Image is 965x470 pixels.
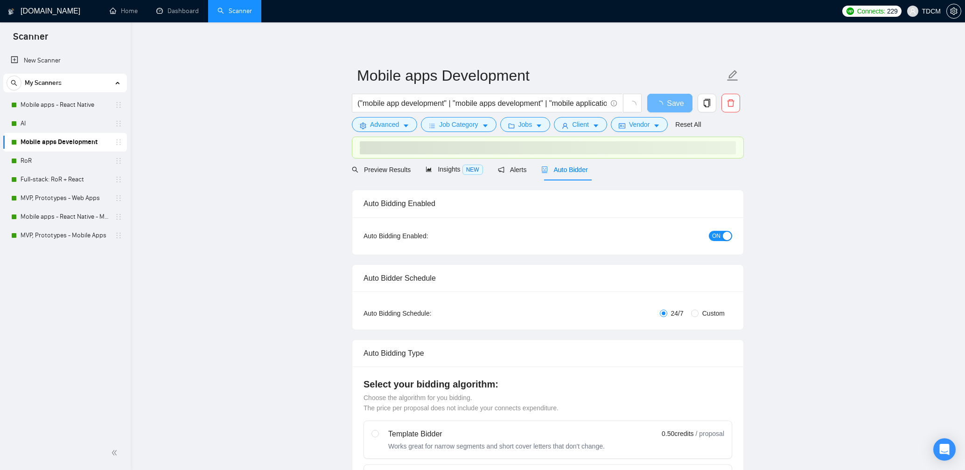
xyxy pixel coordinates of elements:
input: Search Freelance Jobs... [357,97,607,109]
span: edit [727,69,739,82]
span: idcard [619,122,625,129]
span: user [909,8,916,14]
span: Job Category [439,119,478,130]
a: AI [21,114,109,133]
a: MVP, Prototypes - Web Apps [21,189,109,207]
span: Choose the algorithm for you bidding. The price per proposal does not include your connects expen... [364,394,559,412]
span: ON [712,231,720,241]
span: Jobs [518,119,532,130]
span: 24/7 [667,308,687,318]
span: setting [947,7,961,15]
span: search [352,166,358,173]
img: upwork-logo.png [846,7,854,15]
a: homeHome [110,7,138,15]
span: copy [698,99,716,107]
span: bars [429,122,435,129]
a: MVP, Prototypes - Mobile Apps [21,226,109,245]
a: New Scanner [11,51,119,70]
span: loading [628,101,636,109]
button: setting [946,4,961,19]
span: caret-down [536,122,542,129]
span: holder [115,232,122,239]
span: 0.50 credits [662,429,693,439]
div: Works great for narrow segments and short cover letters that don't change. [388,442,605,451]
div: Template Bidder [388,429,605,440]
span: Insights [426,166,482,173]
span: Advanced [370,119,399,130]
span: info-circle [611,100,617,106]
span: holder [115,101,122,109]
button: userClientcaret-down [554,117,607,132]
button: settingAdvancedcaret-down [352,117,417,132]
span: loading [656,101,667,108]
a: RoR [21,152,109,170]
img: logo [8,4,14,19]
span: Custom [699,308,728,318]
span: delete [722,99,740,107]
div: Auto Bidding Enabled: [364,231,486,241]
span: holder [115,213,122,221]
span: holder [115,138,122,146]
a: setting [946,7,961,15]
span: holder [115,194,122,202]
button: idcardVendorcaret-down [611,117,668,132]
span: search [7,80,21,86]
span: area-chart [426,166,432,173]
button: copy [698,94,716,112]
span: holder [115,157,122,165]
span: caret-down [653,122,660,129]
div: Auto Bidding Enabled [364,190,732,217]
li: New Scanner [3,51,127,70]
a: Mobile apps Development [21,133,109,152]
a: dashboardDashboard [156,7,199,15]
span: NEW [462,165,483,175]
span: user [562,122,568,129]
span: folder [508,122,515,129]
button: Save [647,94,692,112]
span: holder [115,176,122,183]
span: Save [667,97,684,109]
span: holder [115,120,122,127]
span: Alerts [498,166,527,173]
span: caret-down [403,122,409,129]
span: robot [541,166,548,173]
input: Scanner name... [357,64,725,87]
div: Auto Bidding Schedule: [364,308,486,318]
span: Connects: [857,6,885,16]
span: Scanner [6,30,56,49]
div: Auto Bidding Type [364,340,732,366]
a: Mobile apps - React Native - Music [21,207,109,226]
a: Reset All [675,119,701,130]
button: barsJob Categorycaret-down [421,117,496,132]
span: Preview Results [352,166,411,173]
button: folderJobscaret-down [500,117,551,132]
span: caret-down [482,122,489,129]
div: Open Intercom Messenger [933,438,956,461]
span: / proposal [696,429,724,438]
span: My Scanners [25,74,62,92]
span: double-left [111,448,120,457]
span: Client [572,119,589,130]
li: My Scanners [3,74,127,245]
button: search [7,76,21,90]
span: Auto Bidder [541,166,587,173]
span: setting [360,122,366,129]
span: caret-down [593,122,599,129]
div: Auto Bidder Schedule [364,265,732,291]
a: searchScanner [217,7,252,15]
h4: Select your bidding algorithm: [364,378,732,391]
a: Full-stack: RoR + React [21,170,109,189]
a: Mobile apps - React Native [21,96,109,114]
span: 229 [887,6,897,16]
span: Vendor [629,119,650,130]
span: notification [498,166,504,173]
button: delete [721,94,740,112]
